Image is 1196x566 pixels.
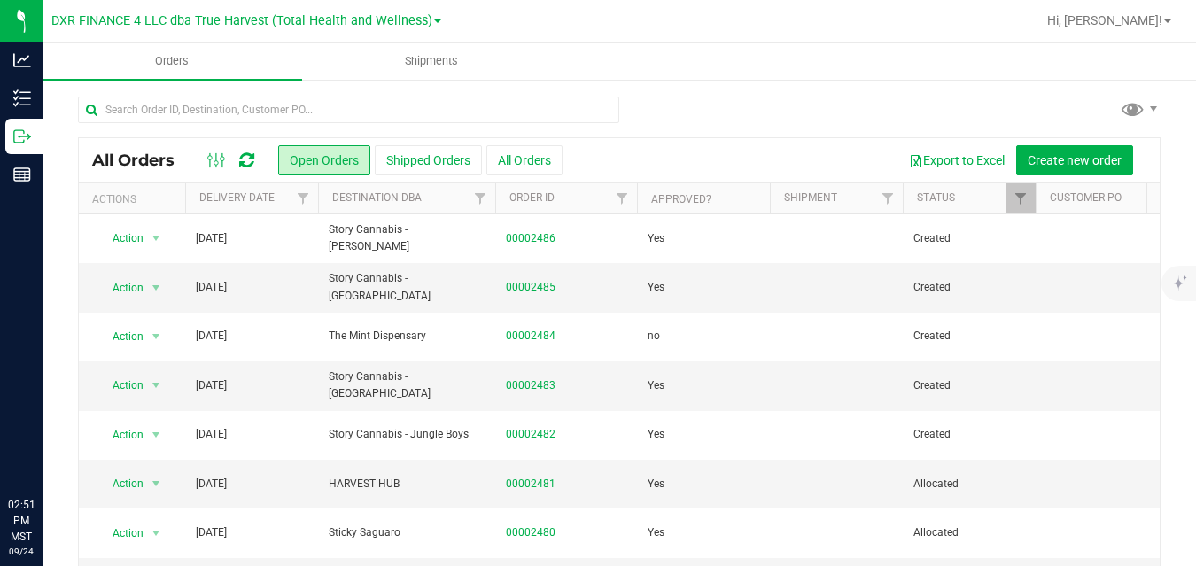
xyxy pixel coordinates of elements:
a: Customer PO [1050,191,1122,204]
iframe: Resource center unread badge [52,422,74,443]
span: Action [97,373,144,398]
a: Order ID [509,191,555,204]
span: Created [913,279,1025,296]
span: [DATE] [196,230,227,247]
span: select [145,373,167,398]
a: 00002481 [506,476,555,492]
a: Filter [1139,183,1169,213]
a: Delivery Date [199,191,275,204]
a: Status [917,191,955,204]
span: Action [97,521,144,546]
span: Created [913,230,1025,247]
a: Filter [1006,183,1036,213]
span: HARVEST HUB [329,476,485,492]
inline-svg: Outbound [13,128,31,145]
span: Yes [648,426,664,443]
span: Action [97,471,144,496]
span: Story Cannabis - [GEOGRAPHIC_DATA] [329,368,485,402]
span: Action [97,226,144,251]
span: Create new order [1028,153,1122,167]
span: Action [97,275,144,300]
p: 09/24 [8,545,35,558]
button: Shipped Orders [375,145,482,175]
iframe: Resource center [18,424,71,477]
span: no [648,328,660,345]
div: Actions [92,193,178,205]
a: Filter [466,183,495,213]
button: Export to Excel [897,145,1016,175]
input: Search Order ID, Destination, Customer PO... [78,97,619,123]
span: Action [97,423,144,447]
span: select [145,226,167,251]
button: Open Orders [278,145,370,175]
span: DXR FINANCE 4 LLC dba True Harvest (Total Health and Wellness) [51,13,432,28]
span: Story Cannabis - Jungle Boys [329,426,485,443]
span: select [145,521,167,546]
span: [DATE] [196,426,227,443]
span: Created [913,328,1025,345]
span: [DATE] [196,377,227,394]
span: Story Cannabis - [GEOGRAPHIC_DATA] [329,270,485,304]
button: Create new order [1016,145,1133,175]
inline-svg: Inventory [13,89,31,107]
span: All Orders [92,151,192,170]
inline-svg: Reports [13,166,31,183]
span: select [145,275,167,300]
span: Hi, [PERSON_NAME]! [1047,13,1162,27]
span: Allocated [913,524,1025,541]
a: 00002482 [506,426,555,443]
span: Yes [648,230,664,247]
a: Orders [43,43,302,80]
a: Filter [289,183,318,213]
inline-svg: Analytics [13,51,31,69]
button: All Orders [486,145,563,175]
a: Filter [608,183,637,213]
span: select [145,423,167,447]
a: Approved? [651,193,711,205]
span: Action [97,324,144,349]
p: 02:51 PM MST [8,497,35,545]
span: Orders [131,53,213,69]
a: 00002484 [506,328,555,345]
span: Yes [648,377,664,394]
a: Destination DBA [332,191,422,204]
span: [DATE] [196,524,227,541]
span: Shipments [381,53,482,69]
span: [DATE] [196,328,227,345]
a: 00002485 [506,279,555,296]
span: Allocated [913,476,1025,492]
span: [DATE] [196,476,227,492]
span: Story Cannabis - [PERSON_NAME] [329,221,485,255]
span: Created [913,426,1025,443]
a: 00002483 [506,377,555,394]
span: select [145,324,167,349]
span: Sticky Saguaro [329,524,485,541]
a: Shipment [784,191,837,204]
span: select [145,471,167,496]
span: [DATE] [196,279,227,296]
span: Yes [648,524,664,541]
a: Shipments [302,43,562,80]
span: Yes [648,476,664,492]
span: The Mint Dispensary [329,328,485,345]
a: 00002486 [506,230,555,247]
span: Created [913,377,1025,394]
a: Filter [874,183,903,213]
a: 00002480 [506,524,555,541]
span: Yes [648,279,664,296]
